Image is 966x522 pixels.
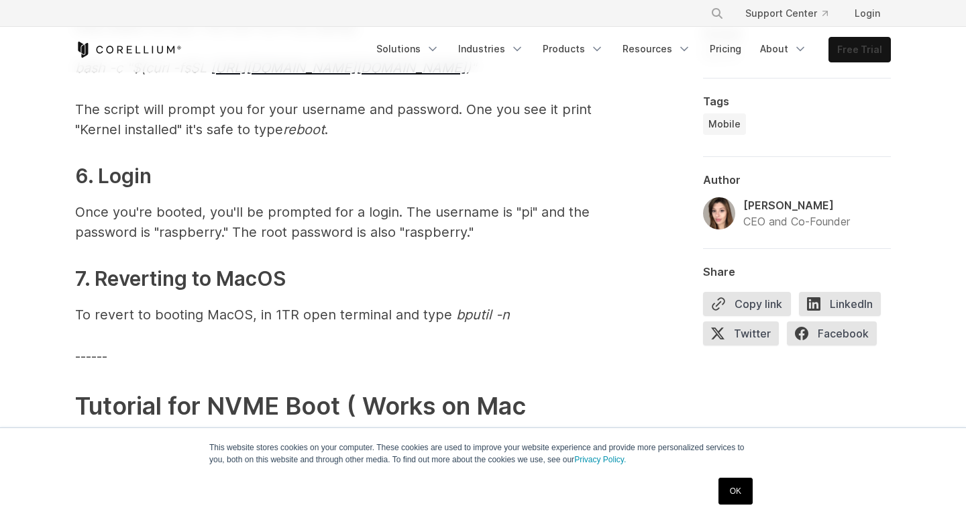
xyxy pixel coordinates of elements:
em: reboot [283,121,325,138]
h3: 7. Reverting to MacOS [75,264,612,294]
span: Mobile [708,117,741,131]
div: Navigation Menu [694,1,891,25]
div: Author [703,173,891,187]
div: [PERSON_NAME] [743,197,850,213]
a: Industries [450,37,532,61]
a: Login [844,1,891,25]
a: Pricing [702,37,749,61]
a: Solutions [368,37,447,61]
a: OK [718,478,753,505]
a: Free Trial [829,38,890,62]
a: Resources [614,37,699,61]
p: Once you're booted, you'll be prompted for a login. The username is "pi" and the password is "ras... [75,202,612,242]
span: LinkedIn [799,292,881,316]
a: Facebook [787,321,885,351]
a: LinkedIn [799,292,889,321]
img: Amanda Gorton [703,197,735,229]
a: About [752,37,815,61]
button: Search [705,1,729,25]
p: The script will prompt you for your username and password. One you see it print "Kernel installed... [75,99,612,140]
a: Products [535,37,612,61]
span: Facebook [787,321,877,346]
div: Navigation Menu [368,37,891,62]
div: Share [703,265,891,278]
h2: Tutorial for NVME Boot ( Works on Mac Mini/Pro/Air ) [75,388,612,460]
div: CEO and Co-Founder [743,213,850,229]
span: Twitter [703,321,779,346]
div: Tags [703,95,891,108]
a: Twitter [703,321,787,351]
a: Support Center [735,1,839,25]
em: bputil -n [456,307,510,323]
p: This website stores cookies on your computer. These cookies are used to improve your website expe... [209,441,757,466]
p: To revert to booting MacOS, in 1TR open terminal and type [75,305,612,325]
p: ------ [75,346,612,366]
a: Privacy Policy. [574,455,626,464]
h3: 6. Login [75,161,612,191]
button: Copy link [703,292,791,316]
a: Mobile [703,113,746,135]
a: Corellium Home [75,42,182,58]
